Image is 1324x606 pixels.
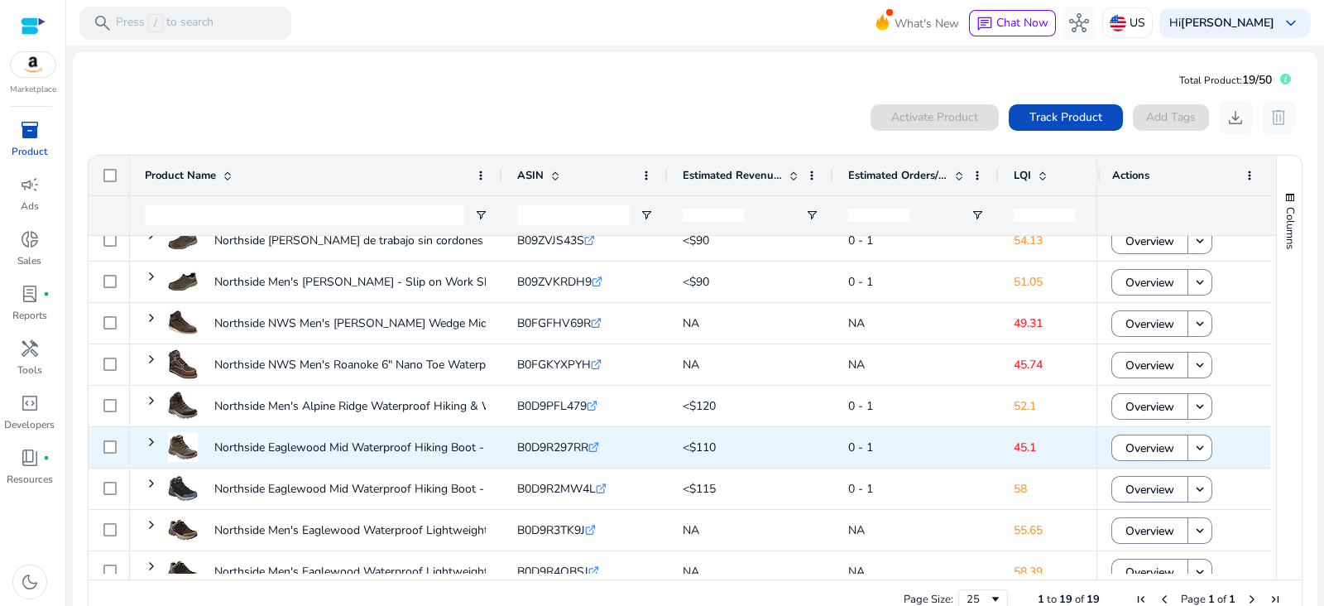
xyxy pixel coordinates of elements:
div: Previous Page [1158,593,1171,606]
p: 52.1 [1014,389,1149,423]
span: 0 - 1 [848,481,873,497]
mat-icon: keyboard_arrow_down [1192,440,1207,455]
button: download [1219,101,1252,134]
span: Columns [1283,207,1298,249]
p: Northside Eaglewood Mid Waterproof Hiking Boot - Men's Lightweight,... [214,430,593,464]
img: 41f34bINLBL._AC_US40_.jpg [168,308,198,338]
span: <$90 [683,233,709,248]
mat-icon: keyboard_arrow_down [1192,233,1207,248]
span: Chat Now [996,15,1048,31]
button: chatChat Now [969,10,1056,36]
button: Overview [1111,435,1188,461]
span: B09ZVKRDH9 [517,274,592,290]
span: Overview [1125,349,1174,382]
span: Total Product: [1179,74,1242,87]
span: B0D9R297RR [517,440,588,455]
p: Hi [1169,17,1274,29]
span: NA [848,522,865,538]
img: 41kh8UACgIL._AC_US40_.jpg [168,432,198,462]
span: B0D9PFL479 [517,398,587,414]
span: keyboard_arrow_down [1281,13,1301,33]
span: <$110 [683,440,716,455]
button: hub [1063,7,1096,40]
span: Estimated Revenue/Day [683,168,782,183]
p: Northside NWS Men's Roanoke 6" Nano Toe Waterproof Goodyear welt... [214,348,594,382]
p: Resources [7,472,53,487]
p: Northside NWS Men's [PERSON_NAME] Wedge Mid Waterproof Soft Toe leather... [214,306,644,340]
b: [PERSON_NAME] [1181,15,1274,31]
span: B0D9R3TK9J [517,522,585,538]
span: 0 - 1 [848,440,873,455]
mat-icon: keyboard_arrow_down [1192,565,1207,580]
span: What's New [895,9,959,38]
span: Track Product [1029,108,1102,126]
mat-icon: keyboard_arrow_down [1192,358,1207,373]
span: handyman [20,339,40,358]
span: B0FGKYXPYH [517,357,591,373]
img: 41kvz-XcoQL._AC_US40_.jpg [168,556,198,586]
p: Developers [4,417,55,432]
img: amazon.svg [11,52,55,77]
span: B09ZVJS43S [517,233,584,248]
span: ASIN [517,168,544,183]
mat-icon: keyboard_arrow_down [1192,275,1207,290]
p: Tools [17,363,42,378]
button: Overview [1111,393,1188,420]
span: donut_small [20,229,40,249]
span: fiber_manual_record [43,291,50,297]
span: 0 - 1 [848,398,873,414]
span: Overview [1125,224,1174,258]
span: Overview [1125,555,1174,589]
span: B0D9R4QBSJ [517,564,588,580]
button: Overview [1111,476,1188,503]
span: NA [848,357,865,373]
button: Track Product [1009,104,1123,131]
span: code_blocks [20,393,40,413]
img: 41er1fa8mML._AC_US40_.jpg [168,349,198,379]
p: 51.05 [1014,265,1149,299]
img: 41kvz-XcoQL._AC_US40_.jpg [168,515,198,545]
button: Overview [1111,352,1188,378]
img: 31xJ9etzF2L._AC_US40_.jpg [168,267,198,296]
span: lab_profile [20,284,40,304]
p: Sales [17,253,41,268]
span: <$90 [683,274,709,290]
span: Estimated Orders/Day [848,168,947,183]
p: US [1130,8,1145,37]
span: NA [683,564,699,580]
span: B0FGFHV69R [517,315,591,331]
img: 41blVWMsLXL._AC_US40_.jpg [168,474,198,503]
mat-icon: keyboard_arrow_down [1192,316,1207,331]
p: Northside Men's Eaglewood Waterproof Lightweight Hiking Shoe... [214,513,562,547]
button: Overview [1111,310,1188,337]
span: Overview [1125,390,1174,424]
button: Open Filter Menu [474,209,487,222]
button: Overview [1111,559,1188,585]
span: 0 - 1 [848,233,873,248]
p: 45.1 [1014,430,1149,464]
span: campaign [20,175,40,195]
span: inventory_2 [20,120,40,140]
span: book_4 [20,448,40,468]
mat-icon: keyboard_arrow_down [1192,523,1207,538]
span: Overview [1125,307,1174,341]
span: download [1226,108,1245,127]
p: Northside Eaglewood Mid Waterproof Hiking Boot - Men's Lightweight,... [214,472,593,506]
span: / [148,14,163,32]
img: us.svg [1110,15,1126,31]
span: Actions [1112,168,1149,183]
img: 31xJ9etzF2L._AC_US40_.jpg [168,225,198,255]
p: 55.65 [1014,513,1149,547]
div: Last Page [1269,593,1282,606]
span: Overview [1125,514,1174,548]
p: Northside Men's [PERSON_NAME] - Slip on Work Shoes. All-Day Memory... [214,265,607,299]
span: fiber_manual_record [43,454,50,461]
img: 41Ia9eYyo4L._AC_US40_.jpg [168,391,198,421]
span: Overview [1125,431,1174,465]
span: NA [683,522,699,538]
button: Overview [1111,228,1188,254]
span: search [93,13,113,33]
button: Open Filter Menu [971,209,984,222]
span: dark_mode [20,572,40,592]
p: Product [12,144,47,159]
